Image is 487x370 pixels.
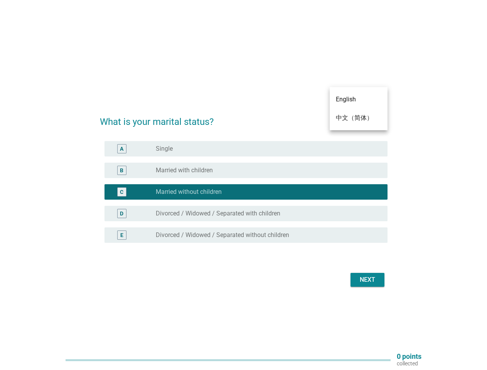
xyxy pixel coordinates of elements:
label: Married with children [156,166,213,174]
div: B [120,166,123,175]
i: arrow_drop_down [378,89,388,98]
label: Single [156,145,173,153]
label: Divorced / Widowed / Separated without children [156,231,289,239]
p: collected [397,360,421,367]
div: Next [357,275,378,284]
p: 0 points [397,353,421,360]
div: C [120,188,123,196]
label: Married without children [156,188,222,196]
div: D [120,210,123,218]
div: E [120,231,123,239]
button: Next [351,273,384,287]
h2: What is your marital status? [100,107,388,129]
div: English [330,90,350,97]
label: Divorced / Widowed / Separated with children [156,210,280,217]
div: A [120,145,123,153]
